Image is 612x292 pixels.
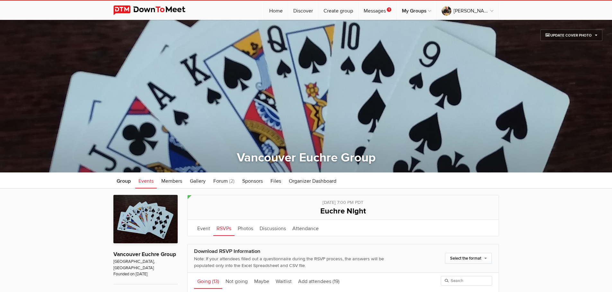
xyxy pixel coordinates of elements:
[113,259,178,271] span: [GEOGRAPHIC_DATA], [GEOGRAPHIC_DATA]
[229,178,235,184] span: (2)
[397,1,436,20] a: My Groups
[271,178,281,184] span: Files
[540,29,602,41] a: Update Cover Photo
[289,178,336,184] span: Organizer Dashboard
[158,172,185,188] a: Members
[437,1,499,20] a: [PERSON_NAME]
[445,253,492,264] a: Select the format
[113,251,176,258] a: Vancouver Euchre Group
[272,273,295,289] a: Waitlist
[267,172,284,188] a: Files
[387,7,391,12] span: 1
[117,178,131,184] span: Group
[194,220,213,236] a: Event
[288,1,318,20] a: Discover
[113,195,178,243] img: Vancouver Euchre Group
[194,273,222,289] a: Going (13)
[138,178,154,184] span: Events
[194,195,492,206] div: [DATE] 7:00 PM PDT
[212,278,219,285] span: (13)
[320,206,366,216] span: Euchre Night
[286,172,340,188] a: Organizer Dashboard
[237,150,376,165] a: Vancouver Euchre Group
[295,273,343,289] a: Add attendees (19)
[113,172,134,188] a: Group
[213,178,228,184] span: Forum
[251,273,272,289] a: Maybe
[441,276,492,286] input: Search
[333,278,340,285] span: (19)
[210,172,238,188] a: Forum (2)
[194,255,403,269] div: Note: If your attendees filled out a questionnaire during the RSVP process, the answers will be p...
[235,220,256,236] a: Photos
[239,172,266,188] a: Sponsors
[113,5,195,15] img: DownToMeet
[289,220,322,236] a: Attendance
[213,220,235,236] a: RSVPs
[135,172,157,188] a: Events
[161,178,182,184] span: Members
[190,178,206,184] span: Gallery
[264,1,288,20] a: Home
[113,271,178,277] span: Founded on [DATE]
[256,220,289,236] a: Discussions
[194,247,403,255] div: Download RSVP Information
[359,1,396,20] a: Messages1
[318,1,358,20] a: Create group
[242,178,263,184] span: Sponsors
[187,172,209,188] a: Gallery
[222,273,251,289] a: Not going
